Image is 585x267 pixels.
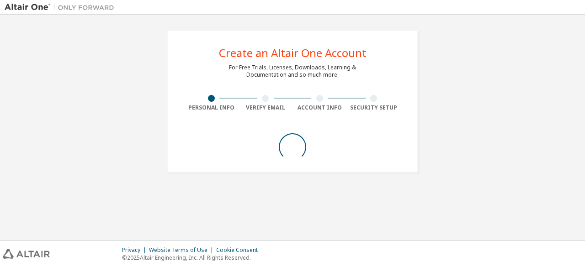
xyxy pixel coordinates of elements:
div: Cookie Consent [216,246,263,254]
img: altair_logo.svg [3,249,50,259]
div: Website Terms of Use [149,246,216,254]
div: Account Info [292,104,347,111]
div: Create an Altair One Account [219,47,367,58]
div: For Free Trials, Licenses, Downloads, Learning & Documentation and so much more. [229,64,356,79]
img: Altair One [5,3,119,12]
div: Privacy [122,246,149,254]
div: Verify Email [239,104,293,111]
p: © 2025 Altair Engineering, Inc. All Rights Reserved. [122,254,263,262]
div: Security Setup [347,104,401,111]
div: Personal Info [184,104,239,111]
